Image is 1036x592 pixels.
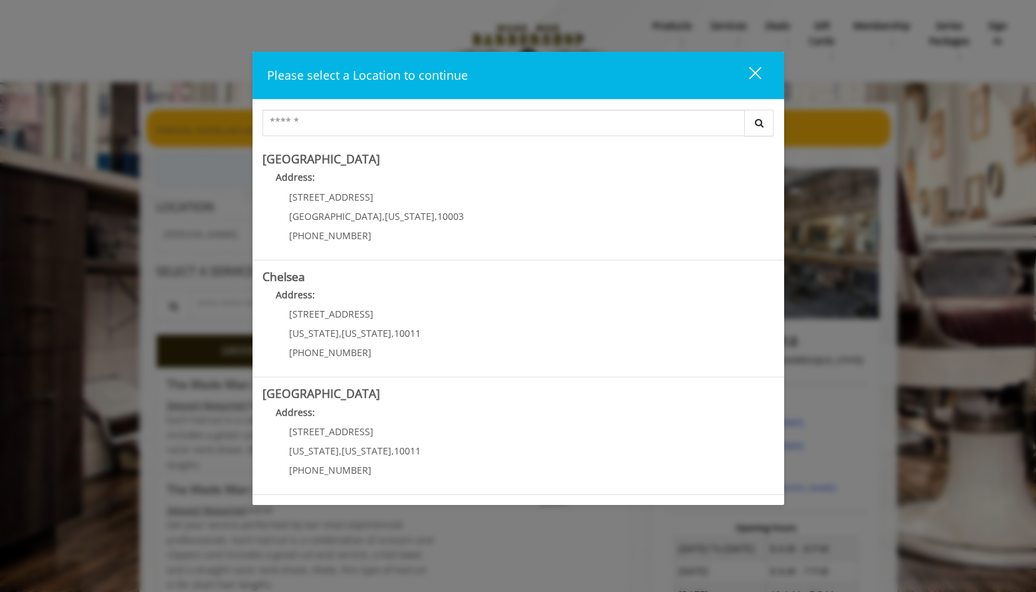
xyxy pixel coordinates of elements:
[382,210,385,223] span: ,
[437,210,464,223] span: 10003
[394,444,421,457] span: 10011
[289,444,339,457] span: [US_STATE]
[394,327,421,340] span: 10011
[262,110,745,136] input: Search Center
[385,210,435,223] span: [US_STATE]
[262,385,380,401] b: [GEOGRAPHIC_DATA]
[289,346,371,359] span: [PHONE_NUMBER]
[391,327,394,340] span: ,
[339,327,342,340] span: ,
[724,62,770,89] button: close dialog
[267,67,468,83] span: Please select a Location to continue
[391,444,394,457] span: ,
[289,308,373,320] span: [STREET_ADDRESS]
[342,444,391,457] span: [US_STATE]
[262,151,380,167] b: [GEOGRAPHIC_DATA]
[289,464,371,476] span: [PHONE_NUMBER]
[752,118,767,128] i: Search button
[289,425,373,438] span: [STREET_ADDRESS]
[262,268,305,284] b: Chelsea
[276,171,315,183] b: Address:
[276,288,315,301] b: Address:
[289,229,371,242] span: [PHONE_NUMBER]
[262,110,774,143] div: Center Select
[289,191,373,203] span: [STREET_ADDRESS]
[734,66,760,86] div: close dialog
[289,210,382,223] span: [GEOGRAPHIC_DATA]
[289,327,339,340] span: [US_STATE]
[342,327,391,340] span: [US_STATE]
[339,444,342,457] span: ,
[276,406,315,419] b: Address:
[435,210,437,223] span: ,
